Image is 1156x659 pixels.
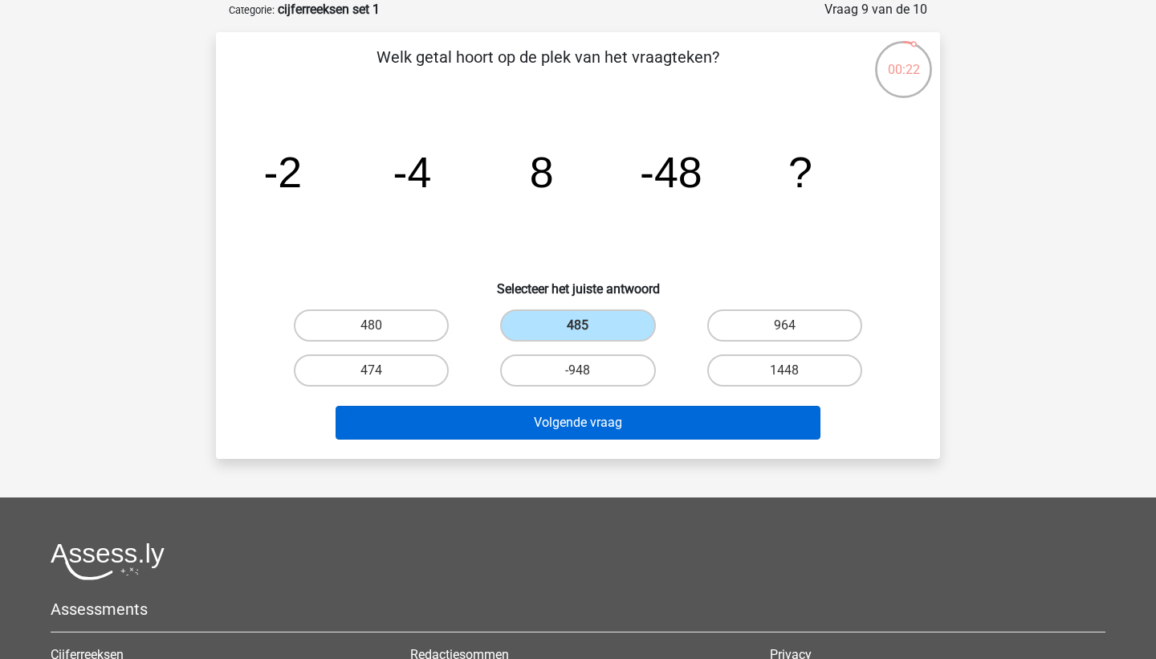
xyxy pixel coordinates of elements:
[707,309,862,342] label: 964
[51,542,165,580] img: Assessly logo
[242,45,854,93] p: Welk getal hoort op de plek van het vraagteken?
[500,354,655,387] label: -948
[51,600,1105,619] h5: Assessments
[242,268,914,297] h6: Selecteer het juiste antwoord
[294,309,449,342] label: 480
[393,148,432,196] tspan: -4
[278,2,380,17] strong: cijferreeksen set 1
[788,148,812,196] tspan: ?
[707,354,862,387] label: 1448
[263,148,302,196] tspan: -2
[640,148,702,196] tspan: -48
[229,4,275,16] small: Categorie:
[530,148,554,196] tspan: 8
[500,309,655,342] label: 485
[336,406,821,440] button: Volgende vraag
[294,354,449,387] label: 474
[873,39,934,80] div: 00:22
